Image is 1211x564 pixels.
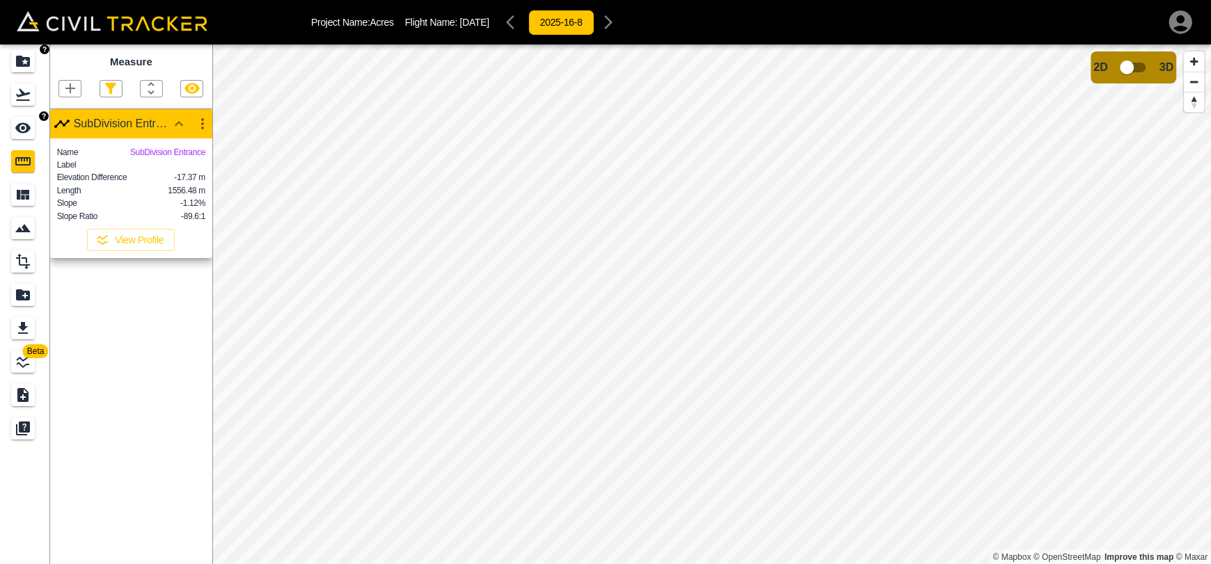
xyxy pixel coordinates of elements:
[1184,51,1204,72] button: Zoom in
[1105,552,1173,562] a: Map feedback
[1093,61,1107,74] span: 2D
[311,17,394,28] p: Project Name: Acres
[1184,72,1204,92] button: Zoom out
[212,45,1211,564] canvas: Map
[405,17,489,28] p: Flight Name:
[1184,92,1204,112] button: Reset bearing to north
[460,17,489,28] span: [DATE]
[992,552,1031,562] a: Mapbox
[17,11,207,31] img: Civil Tracker
[1034,552,1101,562] a: OpenStreetMap
[1159,61,1173,74] span: 3D
[528,10,594,35] button: 2025-16-8
[1176,552,1208,562] a: Maxar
